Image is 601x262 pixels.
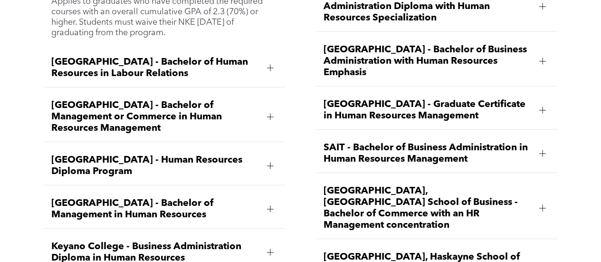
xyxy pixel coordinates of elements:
span: [GEOGRAPHIC_DATA] - Human Resources Diploma Program [51,155,259,177]
span: [GEOGRAPHIC_DATA], [GEOGRAPHIC_DATA] School of Business - Bachelor of Commerce with an HR Managem... [324,185,532,231]
span: [GEOGRAPHIC_DATA] - Graduate Certificate in Human Resources Management [324,99,532,122]
span: SAIT - Bachelor of Business Administration in Human Resources Management [324,142,532,165]
span: [GEOGRAPHIC_DATA] - Bachelor of Business Administration with Human Resources Emphasis [324,44,532,78]
span: [GEOGRAPHIC_DATA] - Bachelor of Management in Human Resources [51,198,259,221]
span: [GEOGRAPHIC_DATA] - Bachelor of Human Resources in Labour Relations [51,57,259,79]
span: [GEOGRAPHIC_DATA] - Bachelor of Management or Commerce in Human Resources Management [51,100,259,134]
